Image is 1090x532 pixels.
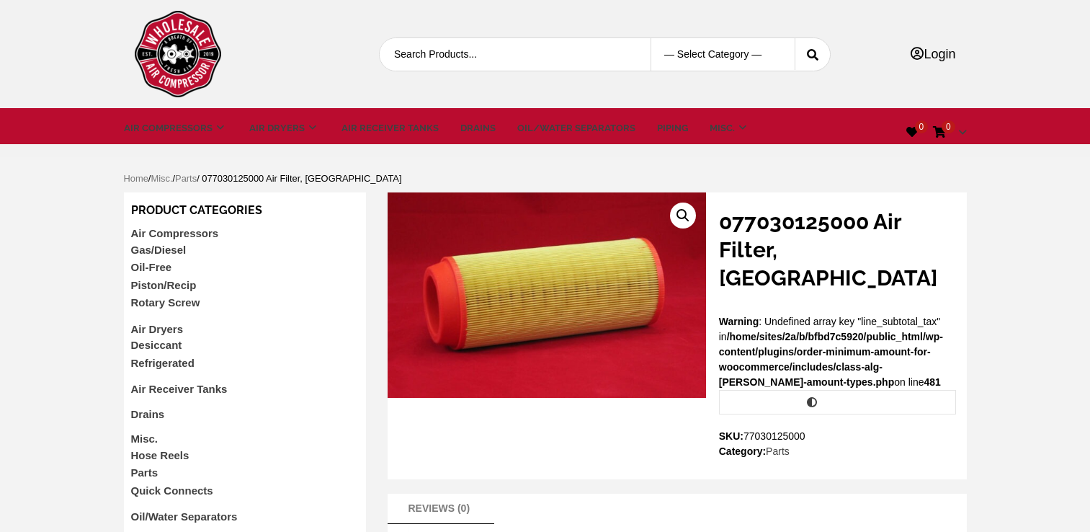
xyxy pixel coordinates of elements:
[131,323,184,335] a: Air Dryers
[719,444,956,459] span: Category:
[911,47,955,61] a: Login
[131,227,219,239] a: Air Compressors
[131,510,238,523] a: Oil/Water Separators
[131,466,158,479] a: Parts
[766,445,790,457] a: Parts
[131,296,200,309] a: Rotary Screw
[124,172,967,192] nav: Breadcrumb
[124,173,148,184] a: Home
[131,383,228,395] a: Air Receiver Tanks
[175,173,197,184] a: Parts
[131,339,182,351] a: Desiccant
[124,121,228,136] a: Air Compressors
[670,203,696,229] a: View full-screen image gallery
[743,430,805,442] span: 77030125000
[823,397,870,409] span: Compare
[710,121,750,136] a: Misc.
[131,203,262,217] span: Product categories
[719,208,956,292] h1: 077030125000 Air Filter, [GEOGRAPHIC_DATA]
[906,126,918,138] a: 0
[131,261,172,273] a: Oil-Free
[249,121,320,136] a: Air Dryers
[719,316,759,327] b: Warning
[915,120,929,133] span: 0
[924,376,940,388] b: 481
[131,484,213,497] a: Quick Connects
[131,244,187,256] a: Gas/Diesel
[657,121,688,136] a: Piping
[131,408,165,420] a: Drains
[131,433,158,445] a: Misc.
[719,429,956,444] span: SKU:
[517,121,635,136] a: Oil/Water Separators
[131,279,197,291] a: Piston/Recip
[460,121,496,136] a: Drains
[151,173,172,184] a: Misc.
[719,331,943,388] b: /home/sites/2a/b/bfbd7c5920/public_html/wp-content/plugins/order-minimum-amount-for-woocommerce/i...
[394,494,485,523] a: Reviews (0)
[380,38,627,71] input: Search Products...
[712,208,967,459] div: : Undefined array key "line_subtotal_tax" in on line
[131,449,189,461] a: Hose Reels
[942,120,955,133] span: 0
[131,357,195,369] a: Refrigerated
[719,390,956,414] a: Compare
[341,121,439,136] a: Air Receiver Tanks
